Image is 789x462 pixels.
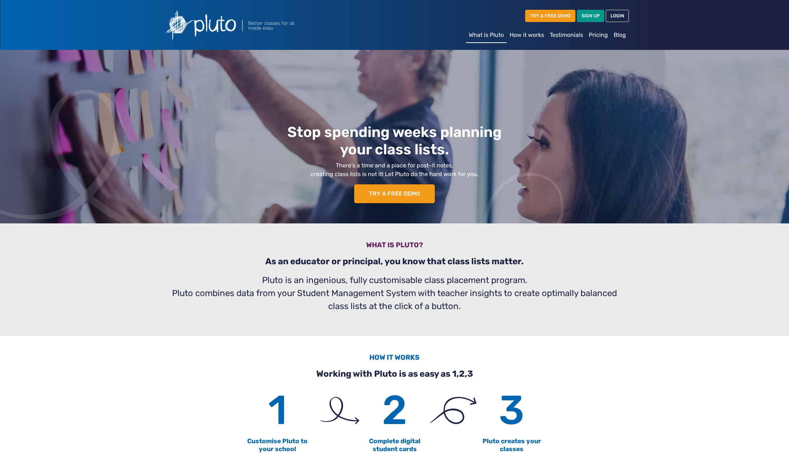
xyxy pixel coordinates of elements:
img: Pluto logo with the text Better classes for all, made easy [160,6,334,44]
img: arrow_1.svg [320,397,359,424]
h3: How it works [165,353,625,364]
h6: 1 [223,386,332,435]
a: TRY A FREE DEMO [354,184,435,203]
h3: What is pluto? [165,241,625,252]
img: arrow_2.svg [430,397,477,424]
a: Testimonials [547,28,586,42]
a: LOGIN [606,10,629,22]
h4: Complete digital student cards [340,437,449,453]
h6: 3 [458,386,566,435]
h4: Pluto creates your classes [458,437,566,453]
h1: Stop spending weeks planning your class lists. [118,124,670,158]
p: Pluto is an ingenious, fully customisable class placement program. Pluto combines data from your ... [165,274,625,313]
a: SIGN UP [577,10,604,22]
p: There’s a time and a place for post-it notes, creating class lists is not it! Let Pluto do the ha... [118,161,670,179]
a: Blog [611,28,629,42]
b: Working with Pluto is as easy as 1,2,3 [316,369,473,379]
a: How it works [507,28,547,42]
b: As an educator or principal, you know that class lists matter. [265,256,524,266]
a: Pricing [586,28,611,42]
a: TRY A FREE DEMO [525,10,575,22]
a: What is Pluto [466,28,507,43]
h4: Customise Pluto to your school [223,437,332,453]
h6: 2 [340,386,449,435]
